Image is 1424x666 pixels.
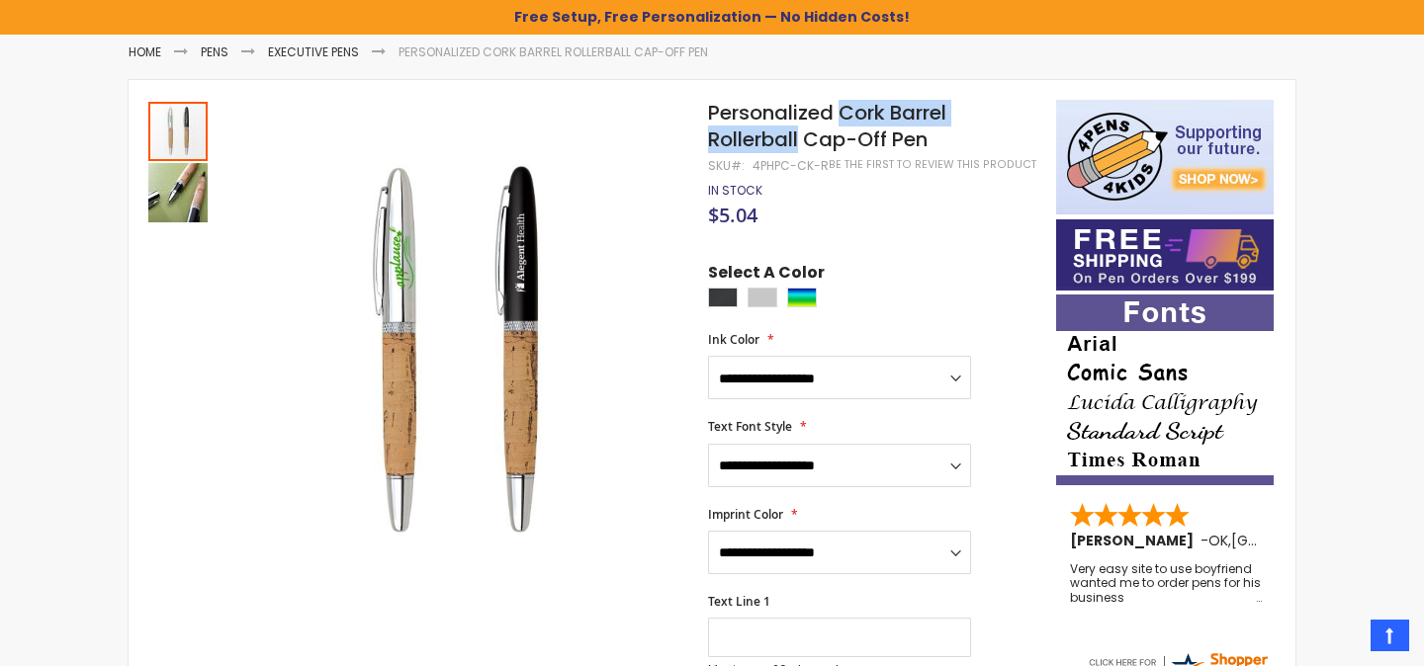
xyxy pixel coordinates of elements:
div: Personalized Cork Barrel Rollerball Cap-Off Pen [148,161,208,222]
div: Matte Black [708,288,738,307]
img: Personalized Cork Barrel Rollerball Cap-Off Pen [229,128,681,580]
img: font-personalization-examples [1056,294,1274,485]
span: [GEOGRAPHIC_DATA] [1231,531,1377,550]
span: Personalized Cork Barrel Rollerball Cap-Off Pen [708,99,946,153]
span: Select A Color [708,262,825,289]
div: Availability [708,183,762,199]
a: Executive Pens [268,43,359,60]
div: Assorted [787,288,817,307]
span: $5.04 [708,202,757,228]
a: Home [129,43,161,60]
a: Pens [201,43,228,60]
img: Personalized Cork Barrel Rollerball Cap-Off Pen [148,163,208,222]
span: Text Line 1 [708,593,770,610]
img: 4pens 4 kids [1056,100,1274,214]
span: [PERSON_NAME] [1070,531,1201,550]
iframe: Google Customer Reviews [1261,613,1424,666]
strong: SKU [708,157,745,174]
div: Personalized Cork Barrel Rollerball Cap-Off Pen [148,100,210,161]
li: Personalized Cork Barrel Rollerball Cap-Off Pen [399,44,708,60]
div: Silver [748,288,777,307]
span: OK [1208,531,1228,550]
div: Very easy site to use boyfriend wanted me to order pens for his business [1070,562,1262,605]
span: Imprint Color [708,506,783,523]
div: 4PHPC-CK-R [753,158,829,174]
span: - , [1201,531,1377,550]
img: Free shipping on orders over $199 [1056,219,1274,291]
span: Text Font Style [708,418,792,435]
a: Be the first to review this product [829,157,1036,172]
span: Ink Color [708,331,759,348]
span: In stock [708,182,762,199]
